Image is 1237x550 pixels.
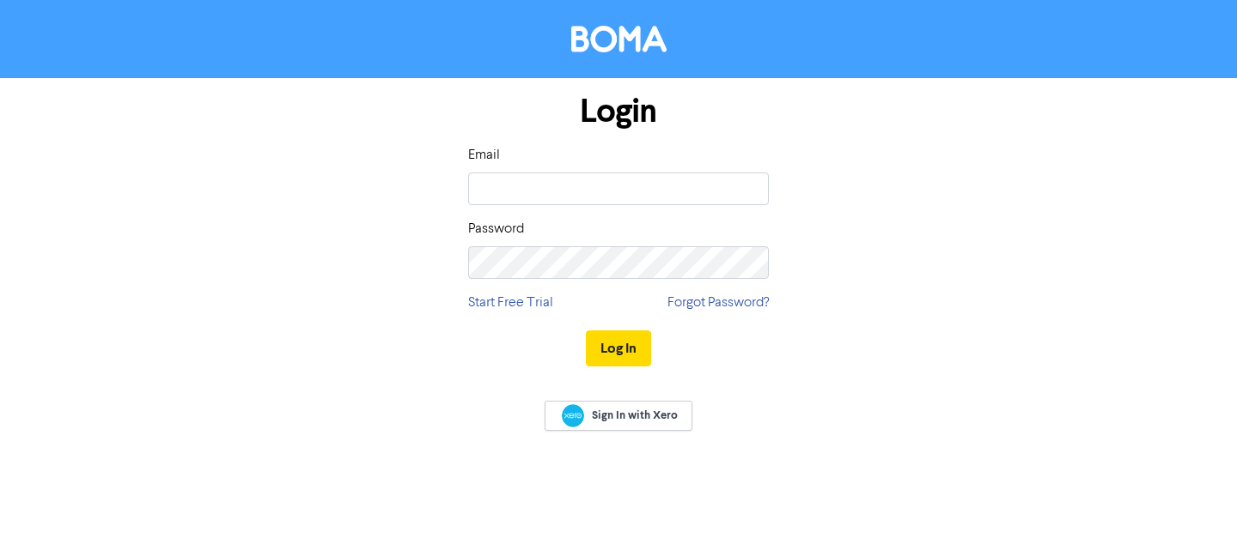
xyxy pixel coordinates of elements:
[592,408,678,423] span: Sign In with Xero
[545,401,692,431] a: Sign In with Xero
[468,145,500,166] label: Email
[562,404,584,427] img: Xero logo
[468,219,524,239] label: Password
[468,92,769,131] h1: Login
[586,330,651,366] button: Log In
[667,293,769,313] a: Forgot Password?
[1151,468,1237,550] iframe: Chat Widget
[571,26,667,52] img: BOMA Logo
[468,293,553,313] a: Start Free Trial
